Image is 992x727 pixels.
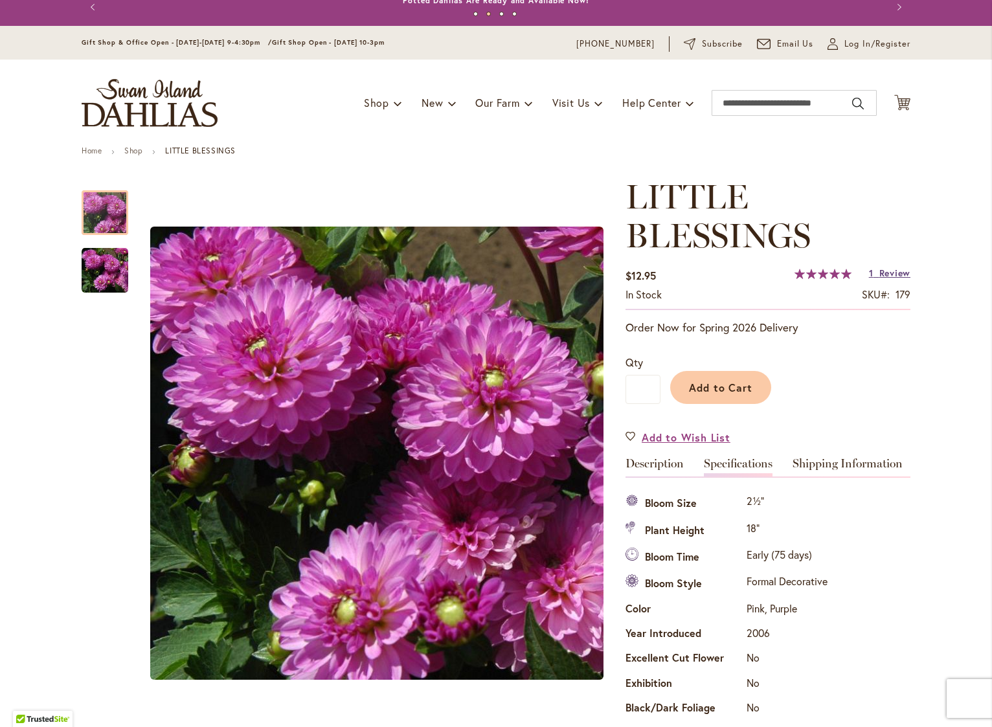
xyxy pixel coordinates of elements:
[626,355,643,369] span: Qty
[82,247,128,294] img: LITTLE BLESSINGS
[743,697,831,722] td: No
[150,227,603,680] img: LITTLE BLESSINGS
[82,177,141,235] div: LITTLE BLESSINGS
[165,146,236,155] strong: LITTLE BLESSINGS
[626,458,684,476] a: Description
[704,458,772,476] a: Specifications
[684,38,743,50] a: Subscribe
[486,12,491,16] button: 2 of 4
[10,681,46,717] iframe: Launch Accessibility Center
[626,430,730,445] a: Add to Wish List
[626,571,743,598] th: Bloom Style
[743,598,831,622] td: Pink, Purple
[82,38,272,47] span: Gift Shop & Office Open - [DATE]-[DATE] 9-4:30pm /
[869,267,874,279] span: 1
[82,235,128,293] div: LITTLE BLESSINGS
[743,672,831,697] td: No
[622,96,681,109] span: Help Center
[795,269,851,279] div: 100%
[626,176,811,256] span: LITTLE BLESSINGS
[82,79,218,127] a: store logo
[626,598,743,622] th: Color
[552,96,590,109] span: Visit Us
[626,320,910,335] p: Order Now for Spring 2026 Delivery
[626,269,656,282] span: $12.95
[473,12,478,16] button: 1 of 4
[743,647,831,672] td: No
[124,146,142,155] a: Shop
[626,287,662,302] div: Availability
[844,38,910,50] span: Log In/Register
[626,491,743,517] th: Bloom Size
[896,287,910,302] div: 179
[879,267,910,279] span: Review
[743,517,831,544] td: 18"
[272,38,385,47] span: Gift Shop Open - [DATE] 10-3pm
[626,647,743,672] th: Excellent Cut Flower
[793,458,903,476] a: Shipping Information
[743,623,831,647] td: 2006
[422,96,443,109] span: New
[626,623,743,647] th: Year Introduced
[499,12,504,16] button: 3 of 4
[743,544,831,571] td: Early (75 days)
[743,491,831,517] td: 2½"
[82,146,102,155] a: Home
[475,96,519,109] span: Our Farm
[702,38,743,50] span: Subscribe
[512,12,517,16] button: 4 of 4
[626,544,743,571] th: Bloom Time
[869,267,910,279] a: 1 Review
[642,430,730,445] span: Add to Wish List
[626,287,662,301] span: In stock
[670,371,771,404] button: Add to Cart
[757,38,814,50] a: Email Us
[743,571,831,598] td: Formal Decorative
[689,381,753,394] span: Add to Cart
[777,38,814,50] span: Email Us
[626,697,743,722] th: Black/Dark Foliage
[626,672,743,697] th: Exhibition
[862,287,890,301] strong: SKU
[576,38,655,50] a: [PHONE_NUMBER]
[364,96,389,109] span: Shop
[828,38,910,50] a: Log In/Register
[626,517,743,544] th: Plant Height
